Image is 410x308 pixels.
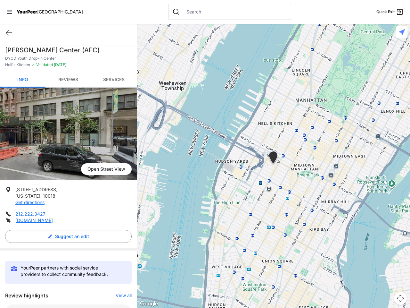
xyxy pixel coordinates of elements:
span: Open Street View [81,163,132,175]
img: Google [138,300,160,308]
a: Reviews [45,73,91,88]
button: View all [116,292,132,299]
span: ✓ [31,62,35,67]
a: 212.222.3427 [15,211,45,217]
input: Search [183,9,287,15]
span: Hell's Kitchen [5,62,30,67]
a: [DOMAIN_NAME] [15,218,53,223]
span: , [40,193,42,199]
h3: Review highlights [5,292,48,299]
p: DYCD Youth Drop-in Center [5,56,132,61]
span: Suggest an edit [55,233,89,240]
h1: [PERSON_NAME] Center (AFC) [5,46,132,55]
span: Quick Exit [376,9,395,14]
a: YourPeer[GEOGRAPHIC_DATA] [17,10,83,14]
a: Services [91,73,136,88]
p: YourPeer partners with social service providers to collect community feedback. [20,265,119,278]
button: Suggest an edit [5,230,132,243]
a: Get directions [15,200,45,205]
span: [DATE] [53,62,66,67]
span: Validated [36,62,53,67]
a: Open this area in Google Maps (opens a new window) [138,300,160,308]
div: DYCD Youth Drop-in Center [268,151,279,166]
span: 10018 [43,193,55,199]
span: [US_STATE] [15,193,40,199]
span: [STREET_ADDRESS] [15,187,58,192]
button: Map camera controls [394,292,407,305]
span: YourPeer [17,9,37,14]
a: Quick Exit [376,8,404,16]
span: [GEOGRAPHIC_DATA] [37,9,83,14]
